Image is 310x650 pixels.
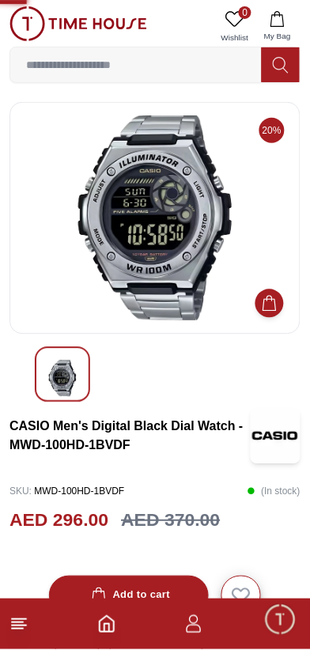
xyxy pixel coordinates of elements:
[255,6,301,47] button: My Bag
[9,6,147,41] img: ...
[239,6,251,19] span: 0
[97,615,116,634] a: Home
[48,361,77,397] img: CASIO Men's Digital Black Dial Watch - MWD-100HD-1BVDF
[255,289,284,318] button: Add to Cart
[259,118,285,143] span: 20%
[23,115,287,321] img: CASIO Men's Digital Black Dial Watch - MWD-100HD-1BVDF
[258,30,297,42] span: My Bag
[215,32,255,43] span: Wishlist
[9,486,32,497] span: SKU :
[9,507,108,535] h2: AED 296.00
[88,587,171,605] div: Add to cart
[9,418,251,455] h3: CASIO Men's Digital Black Dial Watch - MWD-100HD-1BVDF
[263,603,298,638] div: Chat Widget
[215,6,255,47] a: 0Wishlist
[49,576,210,616] button: Add to cart
[251,409,301,464] img: CASIO Men's Digital Black Dial Watch - MWD-100HD-1BVDF
[121,507,220,535] h3: AED 370.00
[248,480,301,504] p: ( In stock )
[9,480,124,504] p: MWD-100HD-1BVDF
